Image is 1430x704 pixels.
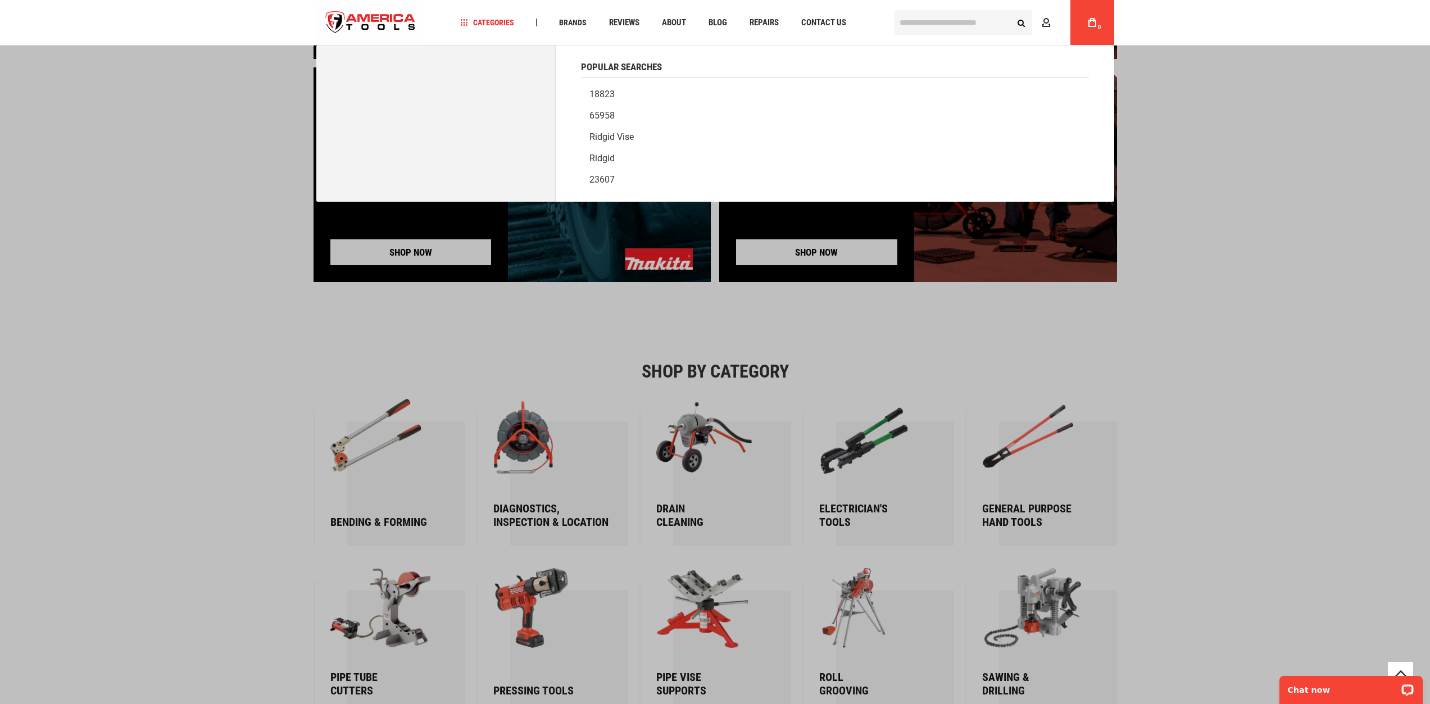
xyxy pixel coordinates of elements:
a: Contact Us [796,15,851,30]
button: Search [1011,12,1032,33]
span: Repairs [750,19,779,27]
a: 23607 [581,169,1089,190]
span: Reviews [609,19,639,27]
span: 0 [1098,24,1101,30]
a: Brands [554,15,592,30]
img: America Tools [316,2,425,44]
a: Categories [455,15,519,30]
a: Ridgid [581,148,1089,169]
a: 18823 [581,84,1089,105]
a: About [657,15,691,30]
a: Reviews [604,15,644,30]
iframe: LiveChat chat widget [1272,669,1430,704]
span: Blog [709,19,727,27]
a: 65958 [581,105,1089,126]
a: Blog [703,15,732,30]
a: Ridgid vise [581,126,1089,148]
a: Repairs [744,15,784,30]
span: Contact Us [801,19,846,27]
a: store logo [316,2,425,44]
span: Brands [559,19,587,26]
span: About [662,19,686,27]
span: Categories [460,19,514,26]
span: Popular Searches [581,62,662,72]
